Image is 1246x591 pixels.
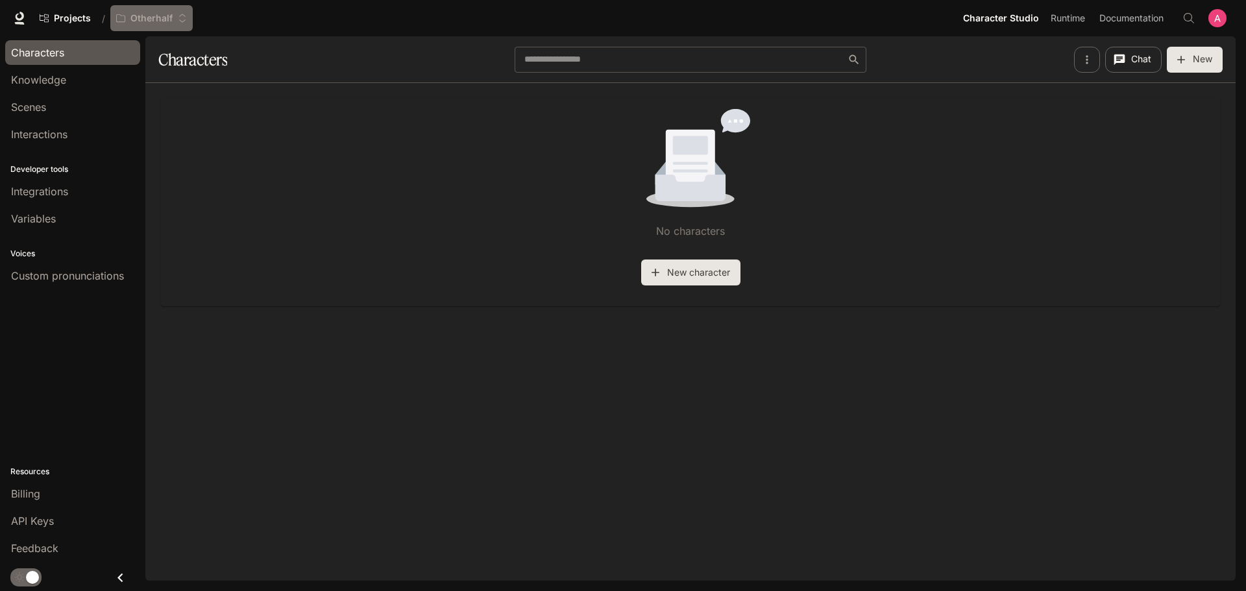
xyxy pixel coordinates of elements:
[34,5,97,31] a: Go to projects
[963,10,1039,27] span: Character Studio
[656,223,725,239] p: No characters
[1208,9,1227,27] img: User avatar
[97,12,110,25] div: /
[958,5,1044,31] a: Character Studio
[1167,47,1223,73] button: New
[641,259,740,285] button: New character
[1204,5,1230,31] button: User avatar
[1176,5,1202,31] button: Open Command Menu
[1051,10,1085,27] span: Runtime
[1105,47,1162,73] button: Chat
[1045,5,1093,31] a: Runtime
[54,13,91,24] span: Projects
[158,47,227,73] h1: Characters
[130,13,173,24] p: Otherhalf
[110,5,193,31] button: Open workspace menu
[1099,10,1164,27] span: Documentation
[1094,5,1173,31] a: Documentation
